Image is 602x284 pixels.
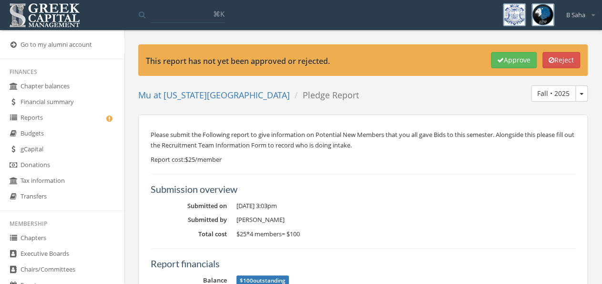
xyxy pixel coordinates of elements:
dt: Total cost [151,230,227,239]
span: $25 [236,230,246,238]
span: Report cost: $25/member [151,155,222,164]
span: $100 [286,230,300,238]
span: [PERSON_NAME] [236,215,285,224]
dt: Submitted on [151,201,227,210]
button: Fall • 2025 [575,85,588,102]
span: ⌘K [213,9,224,19]
span: = [282,230,285,238]
strong: This report has not yet been approved or rejected. [146,56,330,66]
p: Please submit the Following report to give information on Potential New Members that you all gave... [151,129,575,150]
button: Reject [542,52,580,68]
span: [DATE] 3:03pm [236,201,277,210]
li: Pledge Report [290,89,359,102]
h5: Submission overview [151,184,575,194]
span: B Saha [566,11,585,20]
span: 4 members [250,230,282,238]
button: Fall • 2025 [531,85,576,102]
h5: Report financials [151,258,575,269]
dt: Submitted by [151,215,227,224]
div: B Saha [560,3,595,20]
a: Mu at [US_STATE][GEOGRAPHIC_DATA] [138,89,290,101]
button: Approve [491,52,537,68]
span: $100 [240,276,253,284]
